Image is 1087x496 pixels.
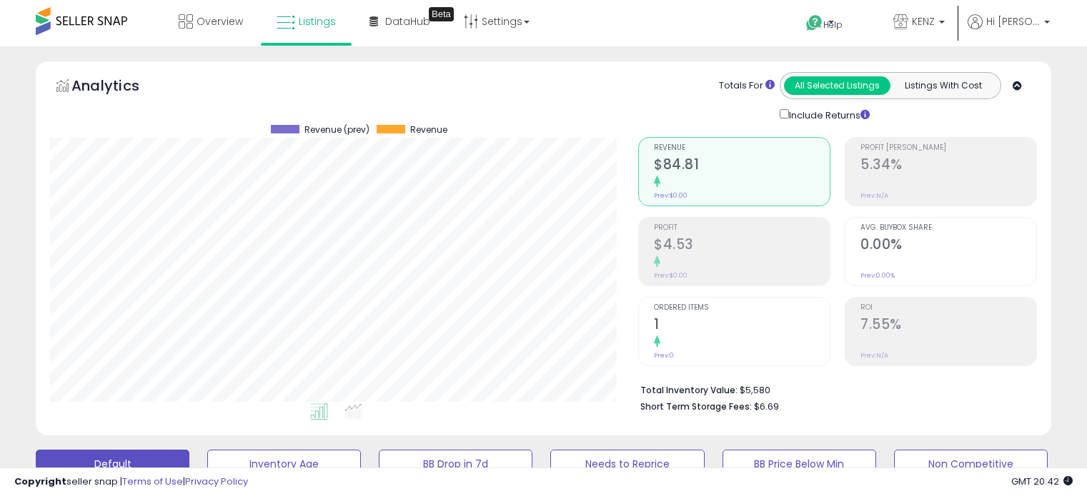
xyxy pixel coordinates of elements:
[304,125,369,135] span: Revenue (prev)
[429,7,454,21] div: Tooltip anchor
[860,271,895,280] small: Prev: 0.00%
[784,76,890,95] button: All Selected Listings
[550,450,704,478] button: Needs to Reprice
[968,14,1050,46] a: Hi [PERSON_NAME]
[769,106,887,123] div: Include Returns
[805,14,823,32] i: Get Help
[654,156,830,176] h2: $84.81
[860,144,1036,152] span: Profit [PERSON_NAME]
[823,19,843,31] span: Help
[385,14,430,29] span: DataHub
[860,316,1036,335] h2: 7.55%
[207,450,361,478] button: Inventory Age
[860,156,1036,176] h2: 5.34%
[890,76,996,95] button: Listings With Cost
[860,304,1036,312] span: ROI
[71,76,167,99] h5: Analytics
[36,450,189,478] button: Default
[654,144,830,152] span: Revenue
[379,450,532,478] button: BB Drop in 7d
[14,475,66,488] strong: Copyright
[654,224,830,232] span: Profit
[654,236,830,255] h2: $4.53
[719,79,775,93] div: Totals For
[640,400,752,413] b: Short Term Storage Fees:
[754,400,779,413] span: $6.69
[410,125,447,135] span: Revenue
[299,14,336,29] span: Listings
[654,351,674,360] small: Prev: 0
[795,4,870,46] a: Help
[185,475,248,488] a: Privacy Policy
[640,380,1026,398] li: $5,580
[860,236,1036,255] h2: 0.00%
[1011,475,1073,488] span: 2025-10-9 20:42 GMT
[654,271,688,280] small: Prev: $0.00
[912,14,935,29] span: KENZ
[640,384,738,396] b: Total Inventory Value:
[14,475,248,489] div: seller snap | |
[860,191,888,200] small: Prev: N/A
[986,14,1040,29] span: Hi [PERSON_NAME]
[122,475,183,488] a: Terms of Use
[197,14,243,29] span: Overview
[654,191,688,200] small: Prev: $0.00
[860,351,888,360] small: Prev: N/A
[654,316,830,335] h2: 1
[723,450,876,478] button: BB Price Below Min
[860,224,1036,232] span: Avg. Buybox Share
[894,450,1048,478] button: Non Competitive
[654,304,830,312] span: Ordered Items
